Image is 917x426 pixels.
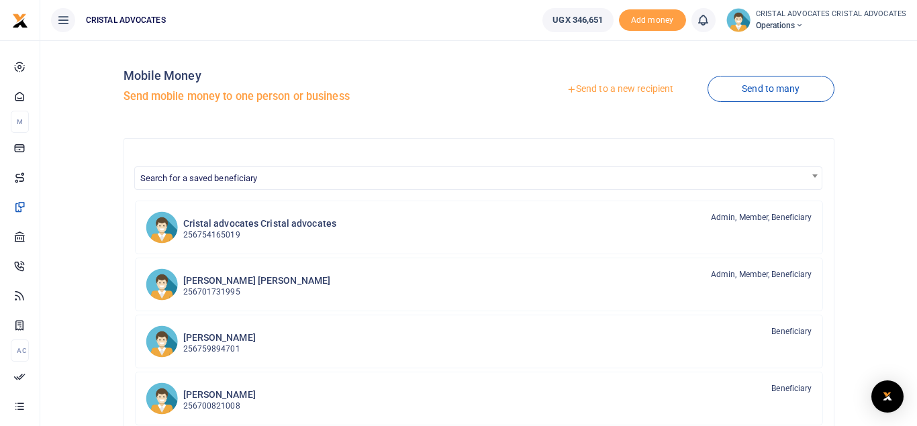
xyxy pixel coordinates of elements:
p: 256700821008 [183,400,256,413]
span: Beneficiary [771,325,812,337]
h6: [PERSON_NAME] [PERSON_NAME] [183,275,331,286]
span: Search for a saved beneficiary [140,173,258,183]
p: 256759894701 [183,343,256,356]
span: Search for a saved beneficiary [135,167,822,188]
a: profile-user CRISTAL ADVOCATES CRISTAL ADVOCATES Operations [726,8,907,32]
img: SM [146,382,178,415]
img: CaCa [146,211,178,244]
span: Admin, Member, Beneficiary [711,268,812,280]
p: 256754165019 [183,229,337,242]
h6: [PERSON_NAME] [183,332,256,343]
h5: Send mobile money to one person or business [124,90,474,103]
a: logo-small logo-large logo-large [12,15,28,25]
span: Add money [619,9,686,32]
span: Beneficiary [771,382,812,394]
h6: Cristal advocates Cristal advocates [183,218,337,229]
span: Operations [756,19,907,32]
h4: Mobile Money [124,68,474,83]
img: profile-user [726,8,751,32]
li: Ac [11,339,29,362]
img: JM [146,325,178,358]
a: JM [PERSON_NAME] 256759894701 Beneficiary [135,315,823,368]
small: CRISTAL ADVOCATES CRISTAL ADVOCATES [756,9,907,20]
h6: [PERSON_NAME] [183,389,256,401]
a: Send to many [708,76,834,102]
div: Open Intercom Messenger [871,380,904,413]
li: Wallet ballance [537,8,618,32]
a: UGX 346,651 [542,8,613,32]
li: Toup your wallet [619,9,686,32]
a: SM [PERSON_NAME] 256700821008 Beneficiary [135,372,823,425]
p: 256701731995 [183,286,331,299]
a: CaCa Cristal advocates Cristal advocates 256754165019 Admin, Member, Beneficiary [135,201,823,254]
li: M [11,111,29,133]
img: logo-small [12,13,28,29]
img: RbRb [146,268,178,301]
span: Search for a saved beneficiary [134,166,822,190]
a: Send to a new recipient [532,77,708,101]
span: UGX 346,651 [552,13,603,27]
a: RbRb [PERSON_NAME] [PERSON_NAME] 256701731995 Admin, Member, Beneficiary [135,258,823,311]
span: Admin, Member, Beneficiary [711,211,812,223]
a: Add money [619,14,686,24]
span: CRISTAL ADVOCATES [81,14,171,26]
